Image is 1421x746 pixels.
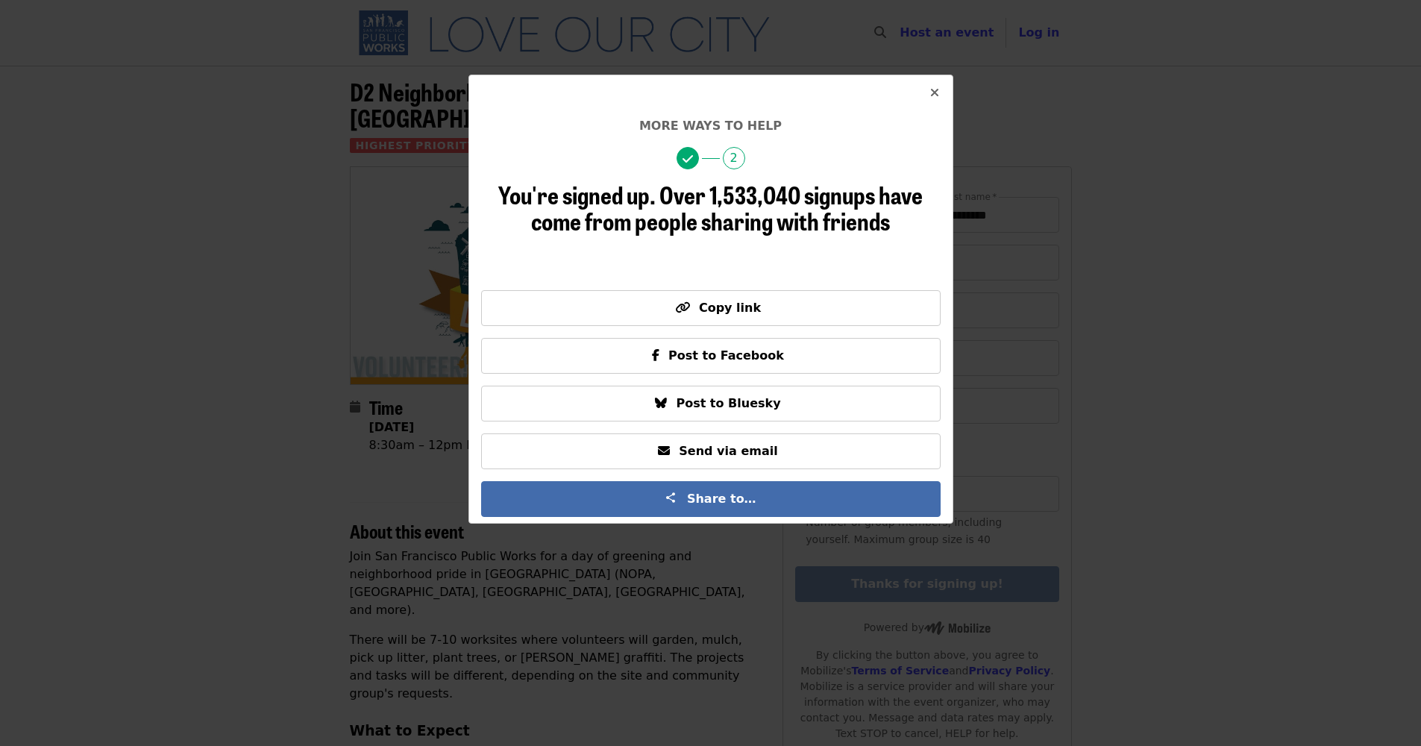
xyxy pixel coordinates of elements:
[676,396,780,410] span: Post to Bluesky
[531,177,923,238] span: Over 1,533,040 signups have come from people sharing with friends
[639,119,782,133] span: More ways to help
[481,338,941,374] button: Post to Facebook
[498,177,656,212] span: You're signed up.
[481,433,941,469] button: Send via email
[917,75,953,111] button: Close
[687,492,756,506] span: Share to…
[655,396,667,410] i: bluesky icon
[652,348,659,363] i: facebook-f icon
[683,152,693,166] i: check icon
[658,444,670,458] i: envelope icon
[930,86,939,100] i: times icon
[481,386,941,421] button: Post to Bluesky
[679,444,777,458] span: Send via email
[723,147,745,169] span: 2
[668,348,784,363] span: Post to Facebook
[665,492,677,504] img: Share
[481,290,941,326] button: Copy link
[699,301,761,315] span: Copy link
[481,481,941,517] button: Share to…
[675,301,690,315] i: link icon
